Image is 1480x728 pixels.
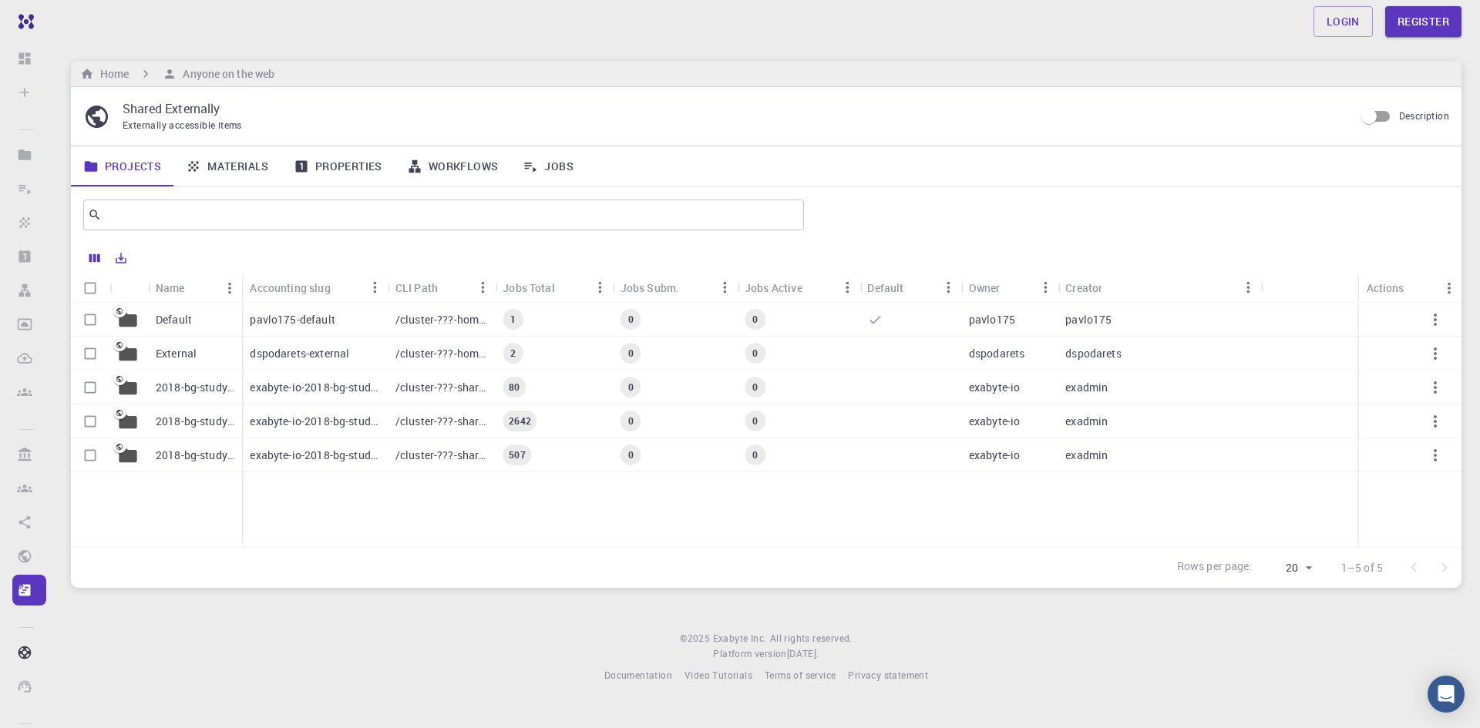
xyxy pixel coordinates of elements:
[148,273,242,303] div: Name
[684,669,752,681] span: Video Tutorials
[1058,273,1260,303] div: Creator
[77,65,277,82] nav: breadcrumb
[156,273,185,303] div: Name
[604,669,672,681] span: Documentation
[281,146,395,186] a: Properties
[1367,273,1404,303] div: Actions
[504,347,522,360] span: 2
[969,273,1001,303] div: Owner
[604,668,672,683] a: Documentation
[713,631,767,646] a: Exabyte Inc.
[737,273,859,303] div: Jobs Active
[622,347,640,360] span: 0
[331,275,355,300] button: Sort
[217,276,242,300] button: Menu
[765,669,836,681] span: Terms of service
[622,381,640,394] span: 0
[185,276,210,300] button: Sort
[1437,276,1461,300] button: Menu
[770,631,853,646] span: All rights reserved.
[395,146,511,186] a: Workflows
[503,273,555,303] div: Jobs Total
[1065,414,1108,429] p: exadmin
[937,275,961,300] button: Menu
[848,669,928,681] span: Privacy statement
[713,632,767,644] span: Exabyte Inc.
[395,273,438,303] div: CLI Path
[746,414,764,428] span: 0
[363,275,388,300] button: Menu
[1236,275,1261,300] button: Menu
[1385,6,1461,37] a: Register
[123,99,1342,118] p: Shared Externally
[765,668,836,683] a: Terms of service
[173,146,281,186] a: Materials
[787,647,819,659] span: [DATE] .
[504,313,522,326] span: 1
[1065,448,1108,463] p: exadmin
[250,380,379,395] p: exabyte-io-2018-bg-study-phase-i-ph
[395,346,487,361] p: /cluster-???-home/dspodarets/dspodarets-external
[82,246,108,270] button: Columns
[713,646,786,662] span: Platform version
[622,313,640,326] span: 0
[1313,6,1373,37] a: Login
[835,275,859,300] button: Menu
[388,273,495,303] div: CLI Path
[1001,275,1025,300] button: Sort
[1102,275,1127,300] button: Sort
[108,246,134,270] button: Export
[242,273,387,303] div: Accounting slug
[395,380,487,395] p: /cluster-???-share/groups/exabyte-io/exabyte-io-2018-bg-study-phase-i-ph
[712,275,737,300] button: Menu
[250,448,379,463] p: exabyte-io-2018-bg-study-phase-i
[745,273,802,303] div: Jobs Active
[503,448,531,461] span: 507
[71,146,173,186] a: Projects
[1065,380,1108,395] p: exadmin
[156,380,234,395] p: 2018-bg-study-phase-i-ph
[746,381,764,394] span: 0
[156,448,234,463] p: 2018-bg-study-phase-I
[684,668,752,683] a: Video Tutorials
[969,312,1015,327] p: pavlo175
[622,448,640,461] span: 0
[961,273,1058,303] div: Owner
[1259,557,1317,579] div: 20
[156,312,192,327] p: Default
[1033,275,1058,300] button: Menu
[1065,273,1102,303] div: Creator
[613,273,737,303] div: Jobs Subm.
[156,414,234,429] p: 2018-bg-study-phase-III
[250,346,349,361] p: dspodarets-external
[969,380,1021,395] p: exabyte-io
[510,146,586,186] a: Jobs
[109,273,148,303] div: Icon
[395,414,487,429] p: /cluster-???-share/groups/exabyte-io/exabyte-io-2018-bg-study-phase-iii
[746,313,764,326] span: 0
[94,65,129,82] h6: Home
[969,414,1021,429] p: exabyte-io
[250,414,379,429] p: exabyte-io-2018-bg-study-phase-iii
[123,119,242,131] span: Externally accessible items
[621,273,680,303] div: Jobs Subm.
[859,273,960,303] div: Default
[746,448,764,461] span: 0
[848,668,928,683] a: Privacy statement
[156,346,197,361] p: External
[12,14,34,29] img: logo
[622,414,640,428] span: 0
[250,312,335,327] p: pavlo175-default
[1359,273,1461,303] div: Actions
[787,646,819,662] a: [DATE].
[395,312,487,327] p: /cluster-???-home/pavlo175/pavlo175-default
[250,273,330,303] div: Accounting slug
[495,273,612,303] div: Jobs Total
[177,65,274,82] h6: Anyone on the web
[395,448,487,463] p: /cluster-???-share/groups/exabyte-io/exabyte-io-2018-bg-study-phase-i
[746,347,764,360] span: 0
[1428,676,1465,713] div: Open Intercom Messenger
[1399,109,1449,122] span: Description
[969,346,1025,361] p: dspodarets
[1177,559,1253,576] p: Rows per page:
